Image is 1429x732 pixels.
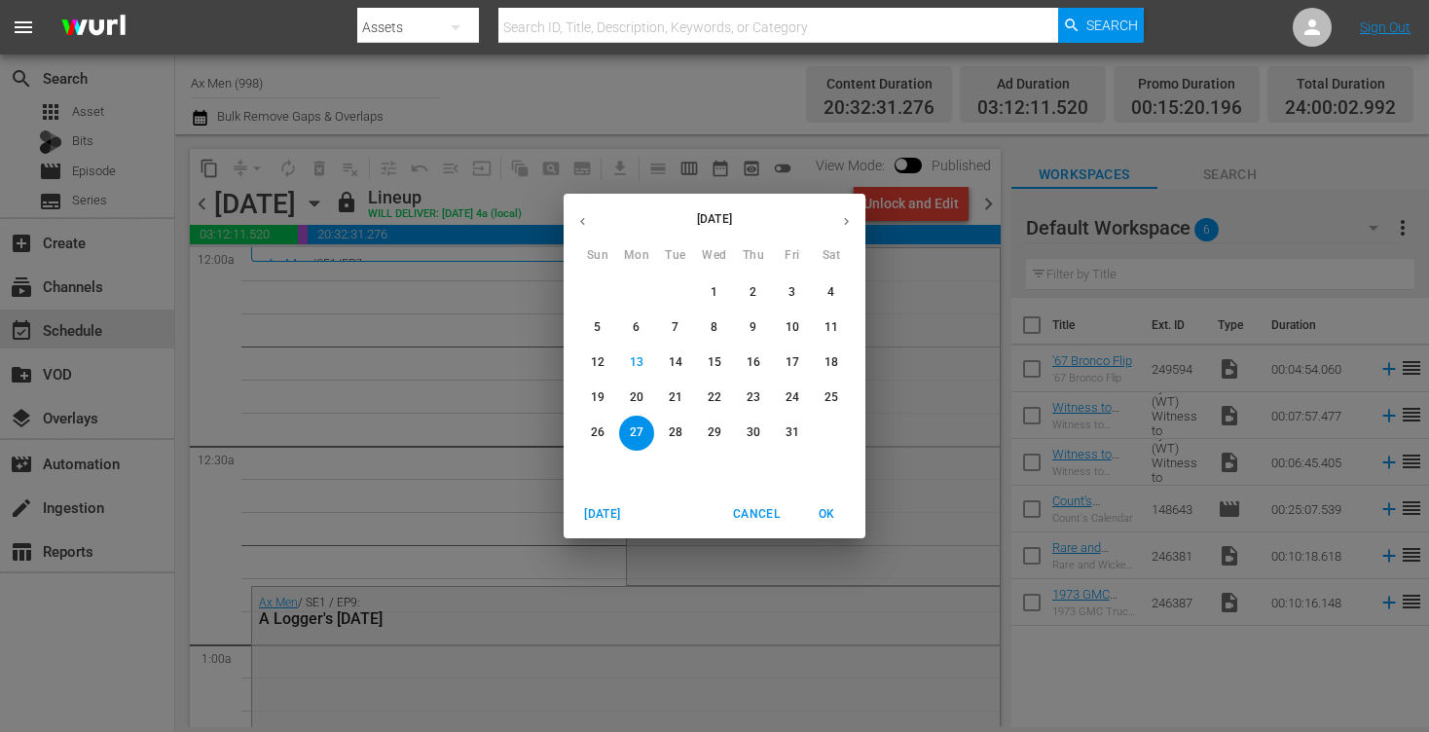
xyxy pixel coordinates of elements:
[814,381,849,416] button: 25
[1086,8,1138,43] span: Search
[619,246,654,266] span: Mon
[633,319,640,336] p: 6
[725,498,788,531] button: Cancel
[12,16,35,39] span: menu
[697,416,732,451] button: 29
[630,424,643,441] p: 27
[736,381,771,416] button: 23
[630,354,643,371] p: 13
[814,275,849,311] button: 4
[786,389,799,406] p: 24
[747,424,760,441] p: 30
[697,275,732,311] button: 1
[591,424,605,441] p: 26
[658,381,693,416] button: 21
[619,346,654,381] button: 13
[619,311,654,346] button: 6
[591,354,605,371] p: 12
[580,381,615,416] button: 19
[672,319,678,336] p: 7
[736,346,771,381] button: 16
[580,416,615,451] button: 26
[824,354,838,371] p: 18
[736,416,771,451] button: 30
[824,389,838,406] p: 25
[697,246,732,266] span: Wed
[669,354,682,371] p: 14
[736,275,771,311] button: 2
[736,246,771,266] span: Thu
[775,381,810,416] button: 24
[658,246,693,266] span: Tue
[669,424,682,441] p: 28
[814,346,849,381] button: 18
[669,389,682,406] p: 21
[747,354,760,371] p: 16
[775,346,810,381] button: 17
[708,354,721,371] p: 15
[602,210,827,228] p: [DATE]
[786,424,799,441] p: 31
[47,5,140,51] img: ans4CAIJ8jUAAAAAAAAAAAAAAAAAAAAAAAAgQb4GAAAAAAAAAAAAAAAAAAAAAAAAJMjXAAAAAAAAAAAAAAAAAAAAAAAAgAT5G...
[697,311,732,346] button: 8
[775,416,810,451] button: 31
[580,246,615,266] span: Sun
[788,284,795,301] p: 3
[814,311,849,346] button: 11
[580,346,615,381] button: 12
[733,504,780,525] span: Cancel
[619,416,654,451] button: 27
[775,275,810,311] button: 3
[594,319,601,336] p: 5
[795,498,858,531] button: OK
[708,389,721,406] p: 22
[571,498,634,531] button: [DATE]
[827,284,834,301] p: 4
[579,504,626,525] span: [DATE]
[658,311,693,346] button: 7
[775,246,810,266] span: Fri
[736,311,771,346] button: 9
[591,389,605,406] p: 19
[775,311,810,346] button: 10
[750,284,756,301] p: 2
[711,284,717,301] p: 1
[786,354,799,371] p: 17
[630,389,643,406] p: 20
[1360,19,1411,35] a: Sign Out
[711,319,717,336] p: 8
[747,389,760,406] p: 23
[697,381,732,416] button: 22
[824,319,838,336] p: 11
[580,311,615,346] button: 5
[658,416,693,451] button: 28
[708,424,721,441] p: 29
[803,504,850,525] span: OK
[814,246,849,266] span: Sat
[750,319,756,336] p: 9
[619,381,654,416] button: 20
[786,319,799,336] p: 10
[697,346,732,381] button: 15
[658,346,693,381] button: 14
